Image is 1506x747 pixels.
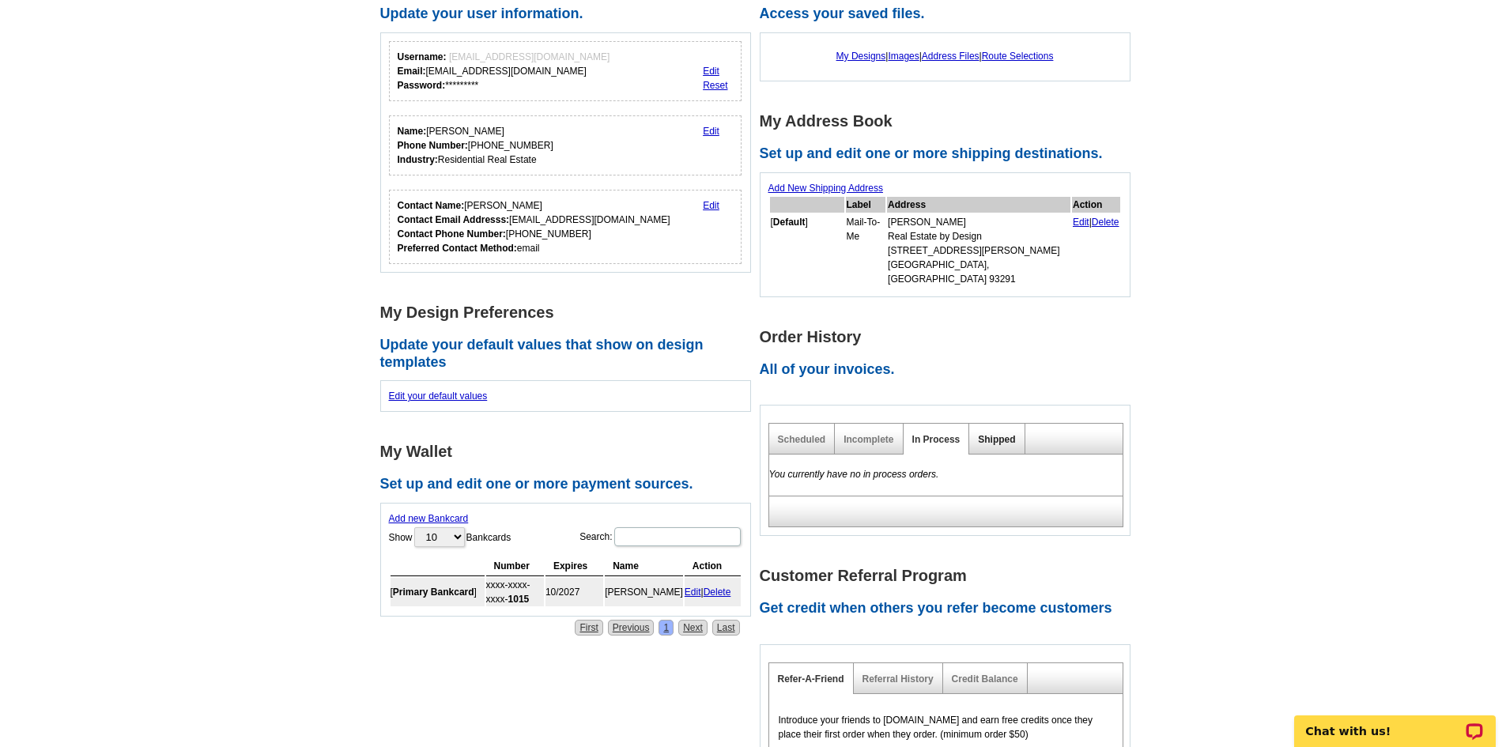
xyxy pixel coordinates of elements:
a: Edit [703,200,719,211]
b: Default [773,217,806,228]
p: Introduce your friends to [DOMAIN_NAME] and earn free credits once they place their first order w... [779,713,1113,741]
td: [ ] [770,214,844,287]
a: Edit [685,587,701,598]
a: 1 [659,620,674,636]
td: | [1072,214,1120,287]
th: Address [887,197,1070,213]
td: xxxx-xxxx-xxxx- [486,578,544,606]
a: My Designs [836,51,886,62]
select: ShowBankcards [414,527,465,547]
a: Edit [703,126,719,137]
strong: Preferred Contact Method: [398,243,517,254]
strong: Contact Name: [398,200,465,211]
h2: Get credit when others you refer become customers [760,600,1139,617]
a: Edit [1073,217,1089,228]
a: Add New Shipping Address [768,183,883,194]
strong: Phone Number: [398,140,468,151]
h1: My Design Preferences [380,304,760,321]
a: Delete [704,587,731,598]
td: Mail-To-Me [846,214,886,287]
a: Credit Balance [952,673,1018,685]
div: Who should we contact regarding order issues? [389,190,742,264]
h1: Order History [760,329,1139,345]
label: Search: [579,526,742,548]
a: Refer-A-Friend [778,673,844,685]
td: [PERSON_NAME] Real Estate by Design [STREET_ADDRESS][PERSON_NAME] [GEOGRAPHIC_DATA], [GEOGRAPHIC_... [887,214,1070,287]
a: Images [888,51,919,62]
td: | [685,578,741,606]
td: 10/2027 [545,578,603,606]
a: Add new Bankcard [389,513,469,524]
h1: My Wallet [380,443,760,460]
input: Search: [614,527,741,546]
a: Incomplete [844,434,893,445]
strong: Contact Email Addresss: [398,214,510,225]
strong: Name: [398,126,427,137]
em: You currently have no in process orders. [769,469,939,480]
h2: Set up and edit one or more shipping destinations. [760,145,1139,163]
a: Scheduled [778,434,826,445]
a: First [575,620,602,636]
th: Number [486,556,544,576]
th: Name [605,556,683,576]
strong: Industry: [398,154,438,165]
h1: My Address Book [760,113,1139,130]
td: [PERSON_NAME] [605,578,683,606]
h1: Customer Referral Program [760,568,1139,584]
strong: Email: [398,66,426,77]
a: Last [712,620,740,636]
div: [PERSON_NAME] [EMAIL_ADDRESS][DOMAIN_NAME] [PHONE_NUMBER] email [398,198,670,255]
strong: 1015 [508,594,530,605]
a: Route Selections [982,51,1054,62]
a: Next [678,620,708,636]
h2: Set up and edit one or more payment sources. [380,476,760,493]
div: [PERSON_NAME] [PHONE_NUMBER] Residential Real Estate [398,124,553,167]
a: Reset [703,80,727,91]
a: In Process [912,434,961,445]
div: Your login information. [389,41,742,101]
div: Your personal details. [389,115,742,175]
iframe: LiveChat chat widget [1284,697,1506,747]
td: [ ] [391,578,485,606]
strong: Contact Phone Number: [398,228,506,240]
a: Address Files [922,51,979,62]
h2: Access your saved files. [760,6,1139,23]
th: Action [685,556,741,576]
a: Referral History [862,673,934,685]
strong: Username: [398,51,447,62]
a: Edit your default values [389,390,488,402]
a: Delete [1092,217,1119,228]
a: Edit [703,66,719,77]
label: Show Bankcards [389,526,511,549]
a: Previous [608,620,655,636]
strong: Password: [398,80,446,91]
span: [EMAIL_ADDRESS][DOMAIN_NAME] [449,51,610,62]
th: Action [1072,197,1120,213]
b: Primary Bankcard [393,587,474,598]
h2: Update your default values that show on design templates [380,337,760,371]
th: Label [846,197,886,213]
a: Shipped [978,434,1015,445]
h2: All of your invoices. [760,361,1139,379]
h2: Update your user information. [380,6,760,23]
th: Expires [545,556,603,576]
div: | | | [768,41,1122,71]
